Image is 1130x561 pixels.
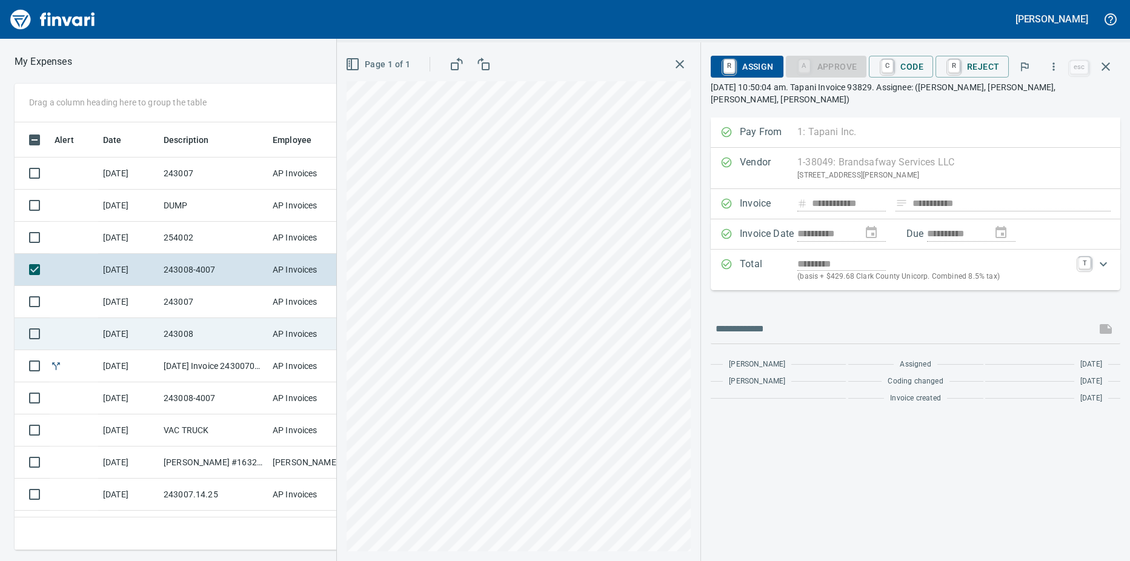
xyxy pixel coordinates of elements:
td: AP Invoices [268,158,359,190]
span: Date [103,133,122,147]
td: [DATE] [98,511,159,543]
td: [DATE] Invoice 243007091825 from Tapani Materials (1-29544) [159,350,268,382]
td: AP Invoices [268,318,359,350]
span: [PERSON_NAME] [729,359,785,371]
td: AP Invoices [268,350,359,382]
td: AP Invoices [268,479,359,511]
span: Employee [273,133,327,147]
td: AP Invoices [268,382,359,414]
a: R [948,59,960,73]
td: VAC TRUCK [159,414,268,446]
td: AP Invoices [268,414,359,446]
td: [DATE] [98,190,159,222]
td: AP Invoices [268,222,359,254]
span: Coding changed [888,376,943,388]
span: Split transaction [50,362,62,370]
span: Assigned [900,359,931,371]
button: [PERSON_NAME] [1012,10,1091,28]
td: 243008-4007 [159,254,268,286]
p: (basis + $429.68 Clark County Unicorp. Combined 8.5% tax) [797,271,1071,283]
span: Employee [273,133,311,147]
a: esc [1070,61,1088,74]
p: My Expenses [15,55,72,69]
span: Description [164,133,225,147]
div: Coding Required [786,61,867,71]
a: R [723,59,735,73]
td: [DATE] [98,222,159,254]
span: [PERSON_NAME] [729,376,785,388]
span: Date [103,133,138,147]
button: CCode [869,56,933,78]
div: Expand [711,250,1120,290]
a: C [882,59,893,73]
td: [PERSON_NAME] #1632 [GEOGRAPHIC_DATA] [GEOGRAPHIC_DATA] [159,446,268,479]
span: Code [879,56,923,77]
span: This records your message into the invoice and notifies anyone mentioned [1091,314,1120,344]
button: RReject [936,56,1009,78]
td: DUMP [159,190,268,222]
button: Flag [1011,53,1038,80]
td: AP Invoices [268,511,359,543]
td: [DATE] [98,479,159,511]
p: [DATE] 10:50:04 am. Tapani Invoice 93829. Assignee: ([PERSON_NAME], [PERSON_NAME], [PERSON_NAME],... [711,81,1120,105]
span: Close invoice [1067,52,1120,81]
td: 243007 [159,286,268,318]
span: [DATE] [1080,393,1102,405]
span: Reject [945,56,999,77]
td: 254002 [159,222,268,254]
a: T [1078,257,1091,269]
td: 243008 [159,318,268,350]
span: Description [164,133,209,147]
p: Total [740,257,797,283]
td: [DATE] [98,318,159,350]
img: Finvari [7,5,98,34]
td: 243008-4007 [159,382,268,414]
td: 243007 [159,511,268,543]
span: [DATE] [1080,376,1102,388]
button: Page 1 of 1 [343,53,415,76]
button: RAssign [711,56,783,78]
p: Drag a column heading here to group the table [29,96,207,108]
td: AP Invoices [268,286,359,318]
span: Page 1 of 1 [348,57,410,72]
td: [PERSON_NAME] [268,446,359,479]
span: Alert [55,133,90,147]
span: Alert [55,133,74,147]
td: [DATE] [98,446,159,479]
td: [DATE] [98,286,159,318]
td: AP Invoices [268,254,359,286]
td: [DATE] [98,158,159,190]
h5: [PERSON_NAME] [1015,13,1088,25]
button: More [1040,53,1067,80]
td: AP Invoices [268,190,359,222]
span: [DATE] [1080,359,1102,371]
td: 243007.14.25 [159,479,268,511]
span: Assign [720,56,773,77]
td: [DATE] [98,382,159,414]
nav: breadcrumb [15,55,72,69]
td: 243007 [159,158,268,190]
td: [DATE] [98,414,159,446]
td: [DATE] [98,350,159,382]
td: [DATE] [98,254,159,286]
span: Invoice created [890,393,941,405]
